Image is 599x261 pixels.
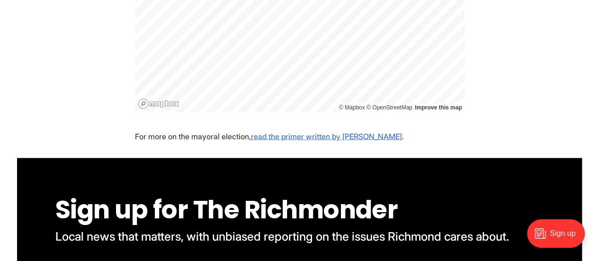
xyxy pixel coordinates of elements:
[367,104,412,110] a: OpenStreetMap
[55,229,509,243] span: Local news that matters, with unbiased reporting on the issues Richmond cares about.
[339,104,365,110] a: Mapbox
[251,131,402,141] a: read the primer written by [PERSON_NAME]
[138,98,179,109] a: Mapbox logo
[55,192,398,226] span: Sign up for The Richmonder
[415,104,462,110] a: Improve this map
[519,215,599,261] iframe: portal-trigger
[135,129,465,143] p: For more on the mayoral election, .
